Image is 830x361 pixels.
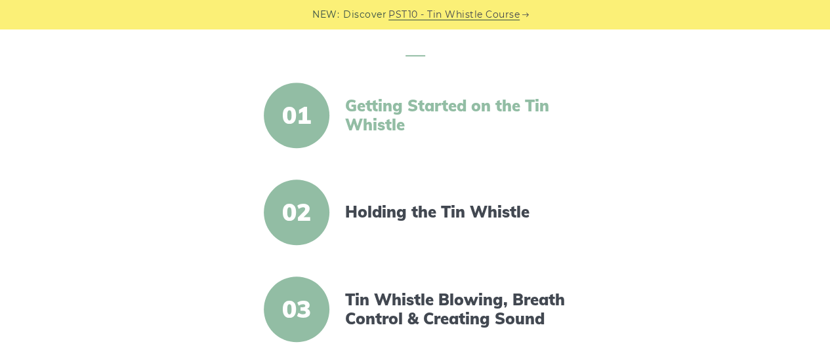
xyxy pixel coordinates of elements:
span: 02 [264,180,329,245]
a: Tin Whistle Blowing, Breath Control & Creating Sound [345,290,571,328]
a: PST10 - Tin Whistle Course [388,7,520,22]
span: 01 [264,83,329,148]
span: Discover [343,7,386,22]
a: Getting Started on the Tin Whistle [345,96,571,134]
span: 03 [264,276,329,342]
a: Holding the Tin Whistle [345,202,571,221]
span: NEW: [312,7,339,22]
h2: Lessons & tutorials [45,7,785,56]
